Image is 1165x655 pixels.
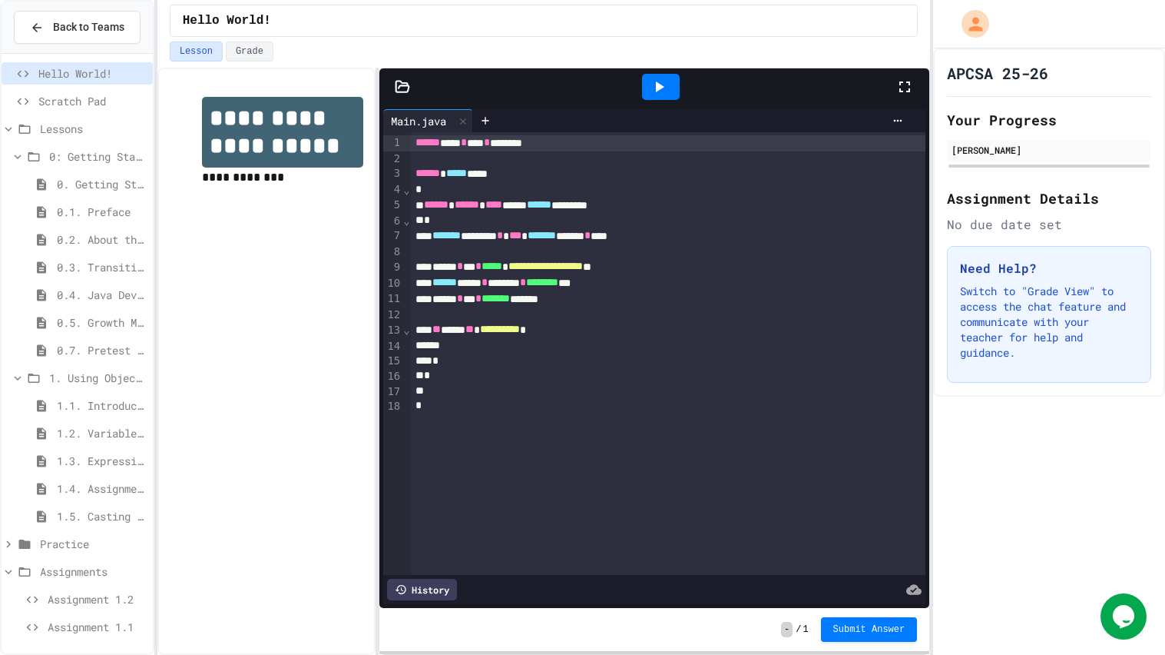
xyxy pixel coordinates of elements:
[383,384,402,400] div: 17
[402,184,410,196] span: Fold line
[947,62,1048,84] h1: APCSA 25-26
[226,42,273,62] button: Grade
[947,215,1151,234] div: No due date set
[383,276,402,292] div: 10
[383,244,402,260] div: 8
[38,65,147,81] span: Hello World!
[383,323,402,339] div: 13
[796,623,801,636] span: /
[38,93,147,109] span: Scratch Pad
[57,397,147,414] span: 1.1. Introduction to Algorithms, Programming, and Compilers
[803,623,808,636] span: 1
[183,12,271,30] span: Hello World!
[781,622,793,637] span: -
[947,188,1151,209] h2: Assignment Details
[383,354,402,369] div: 15
[1100,593,1150,640] iframe: chat widget
[383,166,402,182] div: 3
[57,287,147,303] span: 0.4. Java Development Environments
[383,182,402,198] div: 4
[402,214,410,227] span: Fold line
[57,231,147,248] span: 0.2. About the AP CSA Exam
[49,148,147,165] span: 0: Getting Started
[383,109,473,132] div: Main.java
[14,11,141,44] button: Back to Teams
[383,198,402,214] div: 5
[945,6,993,42] div: My Account
[48,591,147,607] span: Assignment 1.2
[383,228,402,244] div: 7
[383,339,402,354] div: 14
[170,42,223,62] button: Lesson
[833,623,905,636] span: Submit Answer
[383,135,402,151] div: 1
[48,619,147,635] span: Assignment 1.1
[383,113,454,129] div: Main.java
[383,308,402,323] div: 12
[383,260,402,276] div: 9
[383,214,402,229] div: 6
[40,536,147,552] span: Practice
[821,617,918,642] button: Submit Answer
[40,564,147,580] span: Assignments
[57,480,147,497] span: 1.4. Assignment and Input
[947,109,1151,131] h2: Your Progress
[57,176,147,192] span: 0. Getting Started
[57,204,147,220] span: 0.1. Preface
[960,284,1138,361] p: Switch to "Grade View" to access the chat feature and communicate with your teacher for help and ...
[383,369,402,384] div: 16
[57,314,147,331] span: 0.5. Growth Mindset and Pair Programming
[402,324,410,336] span: Fold line
[960,259,1138,278] h3: Need Help?
[383,399,402,414] div: 18
[57,453,147,469] span: 1.3. Expressions and Output [New]
[53,19,124,35] span: Back to Teams
[387,579,457,600] div: History
[40,121,147,137] span: Lessons
[57,342,147,358] span: 0.7. Pretest for the AP CSA Exam
[57,259,147,275] span: 0.3. Transitioning from AP CSP to AP CSA
[57,508,147,524] span: 1.5. Casting and Ranges of Values
[952,143,1147,157] div: [PERSON_NAME]
[383,291,402,308] div: 11
[57,425,147,441] span: 1.2. Variables and Data Types
[383,151,402,167] div: 2
[49,370,147,386] span: 1. Using Objects and Methods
